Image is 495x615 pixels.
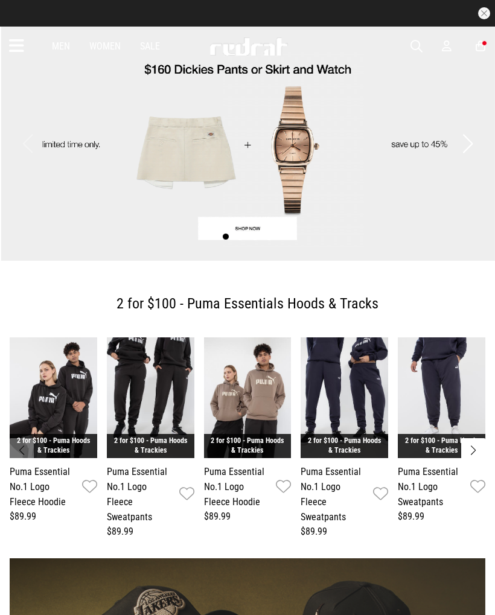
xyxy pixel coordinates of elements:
[114,436,187,454] a: 2 for $100 - Puma Hoods & Trackies
[398,464,465,509] a: Puma Essential No.1 Logo Sweatpants
[461,438,485,462] button: Next slide
[209,37,289,56] img: Redrat logo
[301,464,368,524] a: Puma Essential No.1 Logo Fleece Sweatpants
[398,337,485,524] div: 5 / 6
[405,436,478,454] a: 2 for $100 - Puma Hoods & Trackies
[107,337,194,458] img: Puma Essential No.1 Logo Fleece Sweatpants in Black
[308,436,381,454] a: 2 for $100 - Puma Hoods & Trackies
[204,337,292,458] img: Puma Essential No.1 Logo Fleece Hoodie in Brown
[301,337,388,539] div: 4 / 6
[19,292,476,316] h2: 2 for $100 - Puma Essentials Hoods & Tracks
[211,436,284,454] a: 2 for $100 - Puma Hoods & Trackies
[107,464,174,524] a: Puma Essential No.1 Logo Fleece Sweatpants
[52,40,70,52] a: Men
[10,337,97,524] div: 1 / 6
[10,337,97,458] img: Puma Essential No.1 Logo Fleece Hoodie in Black
[398,337,485,458] img: Puma Essential No.1 Logo Sweatpants in Blue
[10,464,77,509] a: Puma Essential No.1 Logo Fleece Hoodie
[89,40,121,52] a: Women
[107,524,194,539] div: $89.99
[10,438,34,462] button: Previous slide
[459,130,476,157] button: Next slide
[140,40,160,52] a: Sale
[17,436,90,454] a: 2 for $100 - Puma Hoods & Trackies
[398,509,485,524] div: $89.99
[301,524,388,539] div: $89.99
[107,337,194,539] div: 2 / 6
[204,509,292,524] div: $89.99
[204,464,272,509] a: Puma Essential No.1 Logo Fleece Hoodie
[10,509,97,524] div: $89.99
[204,337,292,524] div: 3 / 6
[19,130,36,157] button: Previous slide
[157,7,338,19] iframe: Customer reviews powered by Trustpilot
[301,337,388,458] img: Puma Essential No.1 Logo Fleece Sweatpants in Blue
